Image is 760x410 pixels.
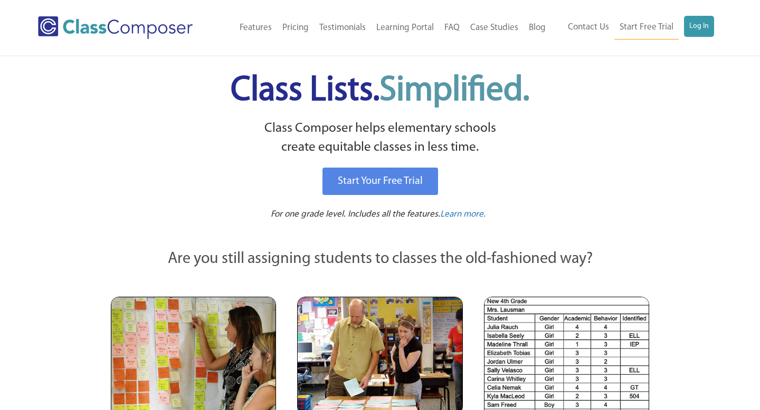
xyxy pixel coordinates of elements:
[379,74,529,108] span: Simplified.
[371,16,439,40] a: Learning Portal
[322,168,438,195] a: Start Your Free Trial
[231,74,529,108] span: Class Lists.
[614,16,679,40] a: Start Free Trial
[234,16,277,40] a: Features
[440,208,486,221] a: Learn more.
[277,16,314,40] a: Pricing
[338,176,423,187] span: Start Your Free Trial
[440,210,486,219] span: Learn more.
[551,16,714,40] nav: Header Menu
[109,119,651,158] p: Class Composer helps elementary schools create equitable classes in less time.
[111,248,649,271] p: Are you still assigning students to classes the old-fashioned way?
[217,16,551,40] nav: Header Menu
[524,16,551,40] a: Blog
[314,16,371,40] a: Testimonials
[271,210,440,219] span: For one grade level. Includes all the features.
[439,16,465,40] a: FAQ
[563,16,614,39] a: Contact Us
[684,16,714,37] a: Log In
[38,16,193,39] img: Class Composer
[465,16,524,40] a: Case Studies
